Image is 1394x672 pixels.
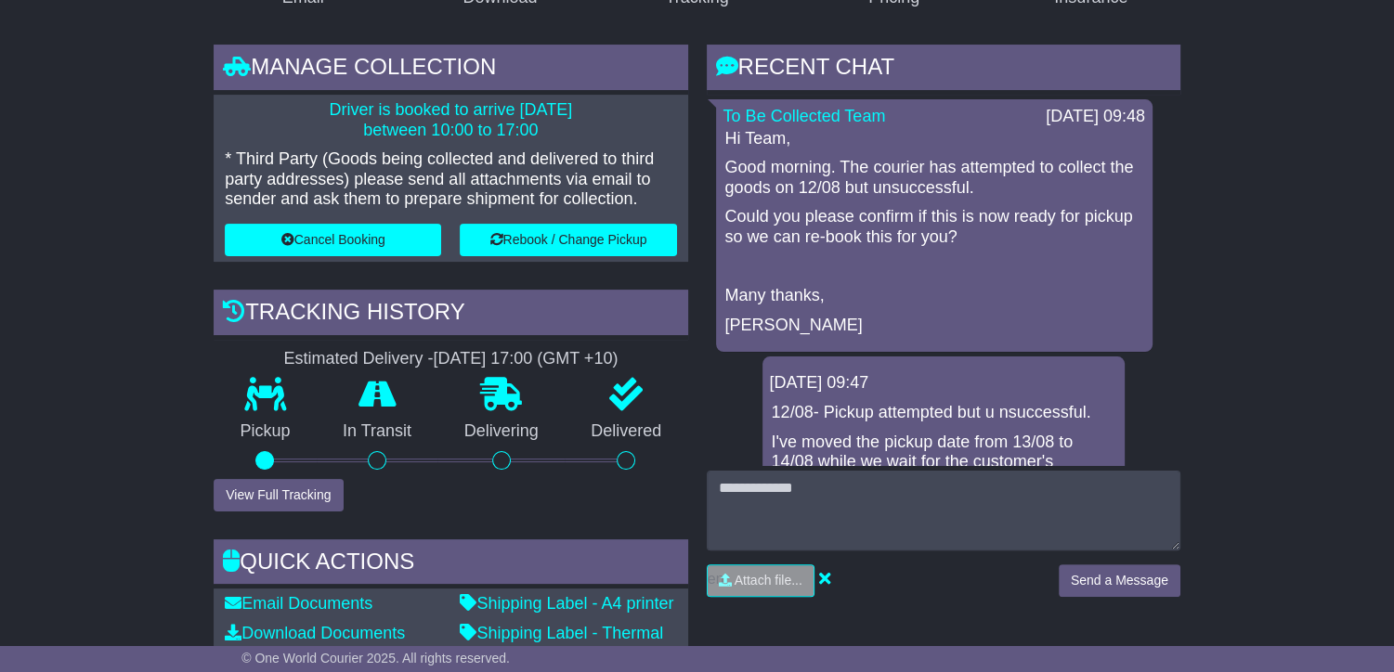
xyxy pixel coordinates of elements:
[725,129,1143,149] p: Hi Team,
[460,594,673,613] a: Shipping Label - A4 printer
[723,107,886,125] a: To Be Collected Team
[241,651,510,666] span: © One World Courier 2025. All rights reserved.
[214,479,343,511] button: View Full Tracking
[1059,564,1180,597] button: Send a Message
[214,45,687,95] div: Manage collection
[225,100,676,140] p: Driver is booked to arrive [DATE] between 10:00 to 17:00
[225,594,372,613] a: Email Documents
[214,349,687,369] div: Estimated Delivery -
[214,421,317,442] p: Pickup
[225,224,441,256] button: Cancel Booking
[460,624,663,663] a: Shipping Label - Thermal printer
[1046,107,1145,127] div: [DATE] 09:48
[225,149,676,210] p: * Third Party (Goods being collected and delivered to third party addresses) please send all atta...
[317,421,438,442] p: In Transit
[214,539,687,589] div: Quick Actions
[460,224,676,256] button: Rebook / Change Pickup
[225,624,405,642] a: Download Documents
[725,316,1143,336] p: [PERSON_NAME]
[707,45,1180,95] div: RECENT CHAT
[214,290,687,340] div: Tracking history
[433,349,618,369] div: [DATE] 17:00 (GMT +10)
[770,373,1117,394] div: [DATE] 09:47
[725,286,1143,306] p: Many thanks,
[565,421,688,442] p: Delivered
[437,421,565,442] p: Delivering
[772,403,1115,423] p: 12/08- Pickup attempted but u nsuccessful.
[725,207,1143,247] p: Could you please confirm if this is now ready for pickup so we can re-book this for you?
[772,433,1115,493] p: I've moved the pickup date from 13/08 to 14/08 while we wait for the customer's response.
[725,158,1143,198] p: Good morning. The courier has attempted to collect the goods on 12/08 but unsuccessful.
